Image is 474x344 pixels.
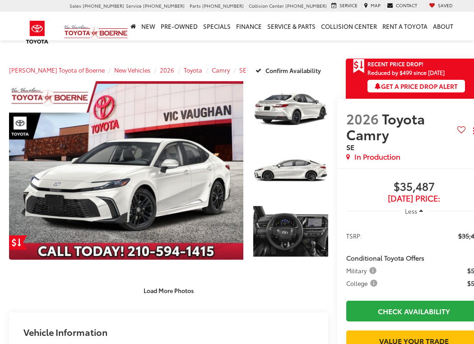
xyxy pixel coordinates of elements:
[143,2,185,9] span: [PHONE_NUMBER]
[346,142,354,152] span: SE
[239,66,246,74] a: SE
[346,109,425,144] span: Toyota Camry
[367,69,465,75] span: Reduced by $499 since [DATE]
[158,12,200,41] a: Pre-Owned
[200,12,233,41] a: Specials
[253,81,328,138] a: Expand Photo 1
[380,12,430,41] a: Rent a Toyota
[339,2,358,9] span: Service
[346,266,378,275] span: Military
[346,279,379,288] span: College
[233,12,265,41] a: Finance
[23,327,107,337] h2: Vehicle Information
[438,2,453,9] span: Saved
[353,59,365,74] span: Get Price Drop Alert
[346,253,424,262] span: Conditional Toyota Offers
[427,2,455,10] a: My Saved Vehicles
[212,66,230,74] a: Camry
[9,81,243,260] a: Expand Photo 0
[371,2,381,9] span: Map
[329,2,360,10] a: Service
[285,2,327,9] span: [PHONE_NUMBER]
[190,2,201,9] span: Parts
[7,81,246,260] img: 2026 Toyota Camry SE
[385,2,419,10] a: Contact
[20,18,54,47] img: Toyota
[253,203,328,260] a: Expand Photo 3
[362,2,383,10] a: Map
[251,62,329,78] button: Confirm Availability
[64,24,128,40] img: Vic Vaughan Toyota of Boerne
[9,66,105,74] a: [PERSON_NAME] Toyota of Boerne
[346,109,379,128] span: 2026
[396,2,417,9] span: Contact
[318,12,380,41] a: Collision Center
[252,142,329,199] img: 2026 Toyota Camry SE
[253,142,328,199] a: Expand Photo 2
[430,12,456,41] a: About
[265,66,321,74] span: Confirm Availability
[400,203,428,219] button: Less
[265,12,318,41] a: Service & Parts: Opens in a new tab
[137,283,200,298] button: Load More Photos
[70,2,81,9] span: Sales
[126,2,142,9] span: Service
[160,66,174,74] a: 2026
[375,82,458,91] span: Get a Price Drop Alert
[252,81,329,138] img: 2026 Toyota Camry SE
[346,231,362,240] span: TSRP:
[249,2,284,9] span: Collision Center
[252,203,329,260] img: 2026 Toyota Camry SE
[139,12,158,41] a: New
[184,66,202,74] a: Toyota
[405,207,417,215] span: Less
[114,66,150,74] a: New Vehicles
[128,12,139,41] a: Home
[9,235,27,250] a: Get Price Drop Alert
[367,60,423,68] span: Recent Price Drop!
[202,2,244,9] span: [PHONE_NUMBER]
[346,279,381,288] button: College
[354,151,400,162] span: In Production
[83,2,124,9] span: [PHONE_NUMBER]
[346,266,380,275] button: Military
